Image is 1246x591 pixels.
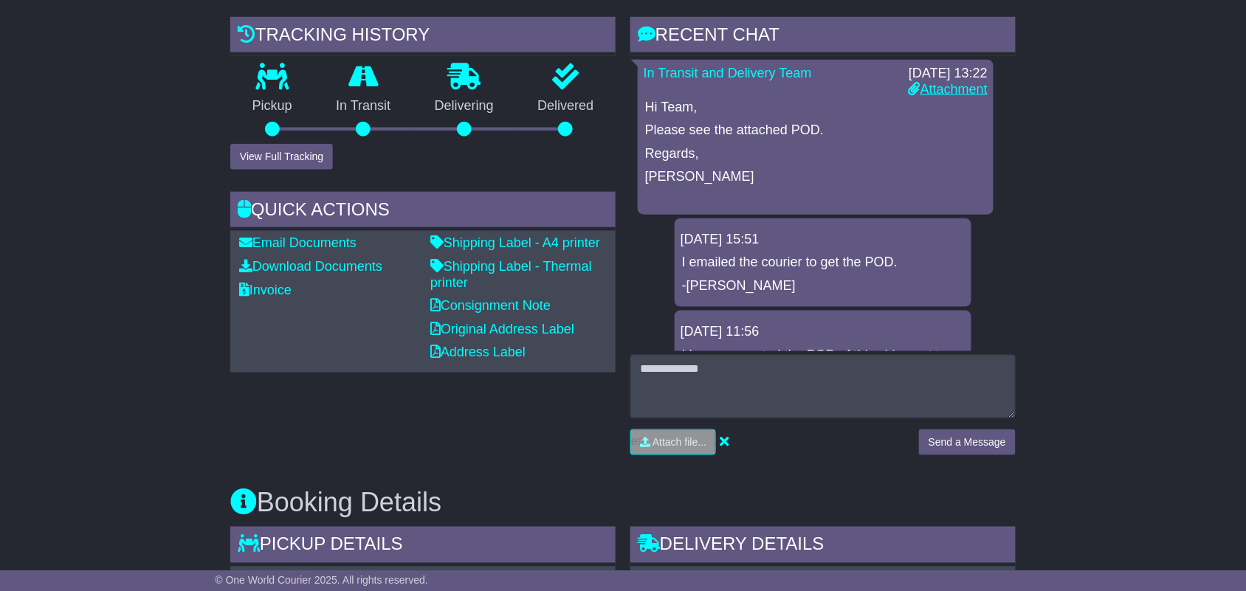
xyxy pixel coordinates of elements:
[919,429,1016,455] button: Send a Message
[909,66,988,82] div: [DATE] 13:22
[430,298,551,313] a: Consignment Note
[215,574,428,586] span: © One World Courier 2025. All rights reserved.
[645,100,986,116] p: Hi Team,
[430,345,526,359] a: Address Label
[645,122,986,139] p: Please see the attached POD.
[430,259,592,290] a: Shipping Label - Thermal printer
[230,17,616,57] div: Tracking history
[230,192,616,232] div: Quick Actions
[230,527,616,567] div: Pickup Details
[230,144,333,170] button: View Full Tracking
[644,66,812,80] a: In Transit and Delivery Team
[681,232,966,248] div: [DATE] 15:51
[681,324,966,340] div: [DATE] 11:56
[645,169,986,185] p: [PERSON_NAME]
[630,17,1016,57] div: RECENT CHAT
[239,283,292,297] a: Invoice
[413,98,516,114] p: Delivering
[230,98,314,114] p: Pickup
[682,278,964,294] p: -[PERSON_NAME]
[239,259,382,274] a: Download Documents
[645,146,986,162] p: Regards,
[239,235,357,250] a: Email Documents
[430,322,574,336] a: Original Address Label
[430,235,600,250] a: Shipping Label - A4 printer
[682,348,964,411] p: I have requested the POD of this shipment to CRL -[PERSON_NAME]
[516,98,616,114] p: Delivered
[314,98,413,114] p: In Transit
[909,82,988,97] a: Attachment
[230,488,1016,518] h3: Booking Details
[630,527,1016,567] div: Delivery Details
[682,255,964,271] p: I emailed the courier to get the POD.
